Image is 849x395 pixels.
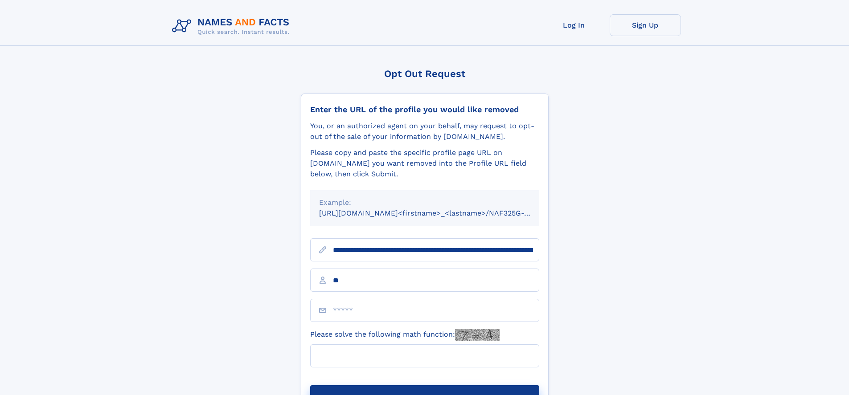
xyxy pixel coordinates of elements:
[310,105,539,114] div: Enter the URL of the profile you would like removed
[301,68,549,79] div: Opt Out Request
[168,14,297,38] img: Logo Names and Facts
[310,329,500,341] label: Please solve the following math function:
[310,147,539,179] div: Please copy and paste the specific profile page URL on [DOMAIN_NAME] you want removed into the Pr...
[310,121,539,142] div: You, or an authorized agent on your behalf, may request to opt-out of the sale of your informatio...
[538,14,610,36] a: Log In
[319,197,530,208] div: Example:
[319,209,556,217] small: [URL][DOMAIN_NAME]<firstname>_<lastname>/NAF325G-xxxxxxxx
[610,14,681,36] a: Sign Up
